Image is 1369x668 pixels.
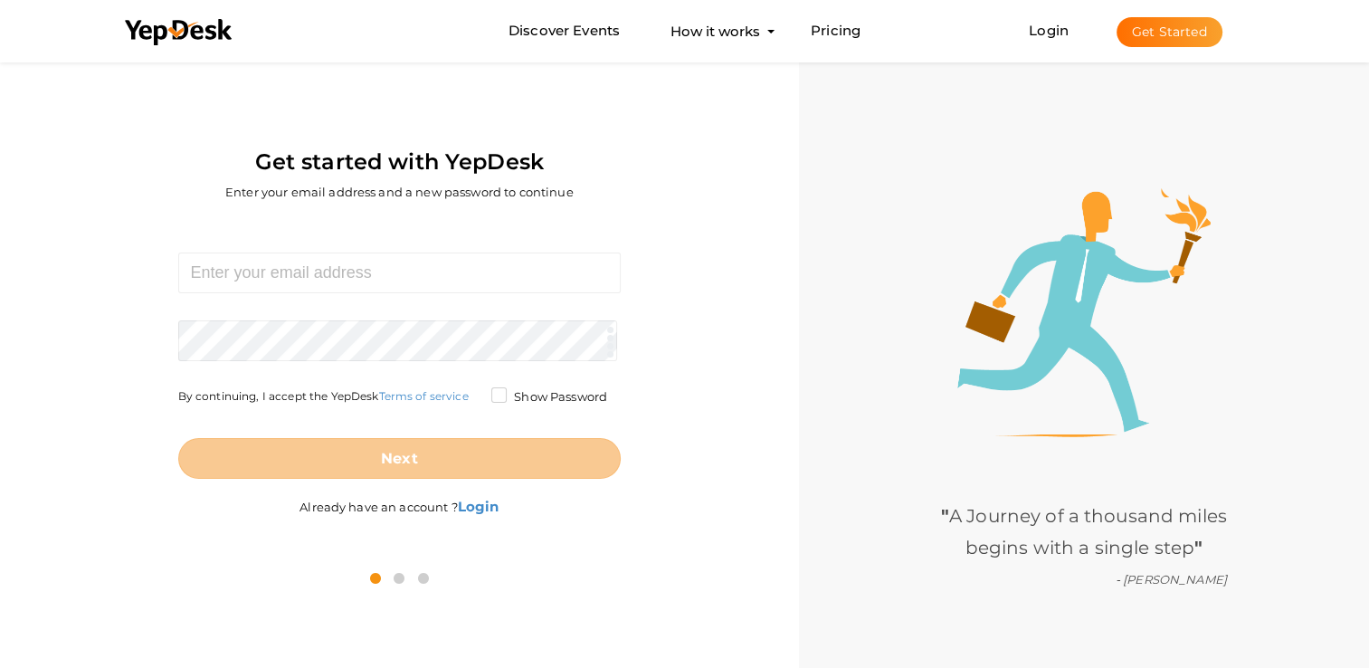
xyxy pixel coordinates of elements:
label: Get started with YepDesk [255,145,544,179]
button: How it works [665,14,765,48]
button: Next [178,438,621,479]
label: Show Password [491,388,607,406]
label: Enter your email address and a new password to continue [225,184,574,201]
a: Pricing [811,14,860,48]
span: A Journey of a thousand miles begins with a single step [941,505,1227,558]
i: - [PERSON_NAME] [1116,572,1227,587]
a: Login [1029,22,1069,39]
a: Discover Events [509,14,620,48]
label: Already have an account ? [299,479,499,516]
button: Get Started [1117,17,1222,47]
b: " [1194,537,1203,558]
a: Terms of service [378,389,468,403]
b: " [941,505,949,527]
input: Enter your email address [178,253,621,293]
b: Login [458,498,499,515]
label: By continuing, I accept the YepDesk [178,388,469,404]
b: Next [381,450,418,467]
img: step1-illustration.png [957,188,1211,438]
